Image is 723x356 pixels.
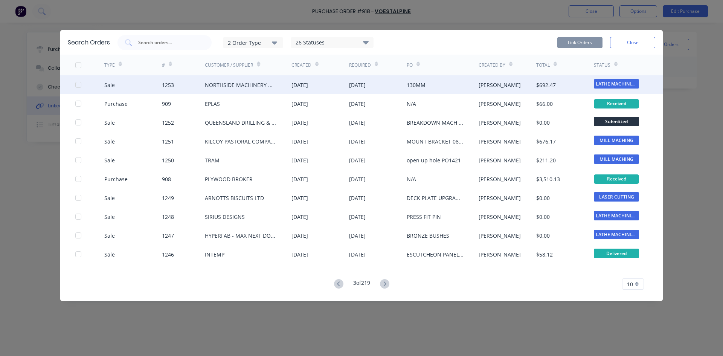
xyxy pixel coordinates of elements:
div: [DATE] [349,119,366,127]
div: 1251 [162,138,174,145]
div: BREAKDOWN MACH BUSHES [407,119,464,127]
div: 1252 [162,119,174,127]
div: [DATE] [349,138,366,145]
span: Delivered [594,249,639,258]
div: Required [349,62,371,69]
div: [DATE] [349,251,366,258]
div: [PERSON_NAME] [479,194,521,202]
div: HYPERFAB - MAX NEXT DOOR [205,232,276,240]
div: [DATE] [349,232,366,240]
div: [DATE] [291,194,308,202]
div: [PERSON_NAME] [479,138,521,145]
div: [DATE] [349,213,366,221]
div: [PERSON_NAME] [479,156,521,164]
div: $676.17 [536,138,556,145]
div: Status [594,62,610,69]
div: QUEENSLAND DRILLING & BLASTING SERVICES PTY LTD [205,119,276,127]
div: [DATE] [349,156,366,164]
div: $0.00 [536,194,550,202]
div: Received [594,99,639,108]
div: [DATE] [291,213,308,221]
div: [PERSON_NAME] [479,213,521,221]
div: PO [407,62,413,69]
div: ESCUTCHEON PANEL - POWDER COATED [407,251,464,258]
div: EPLAS [205,100,220,108]
div: Created [291,62,311,69]
div: [DATE] [349,194,366,202]
div: 26 Statuses [291,38,373,47]
div: BRONZE BUSHES [407,232,449,240]
div: 908 [162,175,171,183]
div: # [162,62,165,69]
input: Search orders... [137,39,200,46]
div: [DATE] [291,251,308,258]
span: MILL MACHING [594,154,639,164]
div: N/A [407,175,416,183]
span: LATHE MACHINING [594,79,639,89]
span: LATHE MACHINING [594,211,639,220]
div: Sale [104,156,115,164]
div: Sale [104,194,115,202]
div: [DATE] [291,175,308,183]
div: ARNOTTS BISCUITS LTD [205,194,264,202]
button: Link Orders [557,37,602,48]
div: $0.00 [536,213,550,221]
div: [PERSON_NAME] [479,251,521,258]
div: [PERSON_NAME] [479,119,521,127]
span: LASER CUTTING [594,192,639,202]
div: Purchase [104,175,128,183]
div: Total [536,62,550,69]
div: Purchase [104,100,128,108]
div: PRESS FIT PIN [407,213,441,221]
div: Created By [479,62,505,69]
div: 1248 [162,213,174,221]
div: 1247 [162,232,174,240]
div: Customer / Supplier [205,62,253,69]
div: TRAM [205,156,220,164]
button: Close [610,37,655,48]
div: $58.12 [536,251,553,258]
div: KILCOY PASTORAL COMPANY LIMITED [205,138,276,145]
div: Received [594,174,639,184]
div: Sale [104,213,115,221]
div: SIRIUS DESIGNS [205,213,245,221]
div: $692.47 [536,81,556,89]
div: [DATE] [349,100,366,108]
div: [DATE] [349,175,366,183]
div: [DATE] [291,156,308,164]
div: NORTHSIDE MACHINERY HIRE [205,81,276,89]
div: 1250 [162,156,174,164]
div: 2 Order Type [228,38,278,46]
button: 2 Order Type [223,37,283,48]
span: LATHE MACHINING [594,230,639,239]
div: [DATE] [291,119,308,127]
div: 130MM [407,81,426,89]
div: $0.00 [536,232,550,240]
div: [DATE] [349,81,366,89]
div: [PERSON_NAME] [479,232,521,240]
div: 1246 [162,251,174,258]
div: $211.20 [536,156,556,164]
div: [PERSON_NAME] [479,100,521,108]
div: 3 of 219 [353,279,370,290]
div: PLYWOOD BROKER [205,175,253,183]
div: Sale [104,251,115,258]
div: [PERSON_NAME] [479,81,521,89]
div: N/A [407,100,416,108]
div: Sale [104,138,115,145]
div: 1249 [162,194,174,202]
div: $66.00 [536,100,553,108]
div: [DATE] [291,138,308,145]
div: [PERSON_NAME] [479,175,521,183]
div: $3,510.13 [536,175,560,183]
div: open up hole PO1421 [407,156,461,164]
div: [DATE] [291,81,308,89]
div: [DATE] [291,100,308,108]
div: Sale [104,232,115,240]
div: Sale [104,81,115,89]
div: Search Orders [68,38,110,47]
div: DECK PLATE UPGRADE - CM#1 REJECT [407,194,464,202]
div: INTEMP [205,251,224,258]
span: MILL MACHING [594,136,639,145]
div: TYPE [104,62,115,69]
